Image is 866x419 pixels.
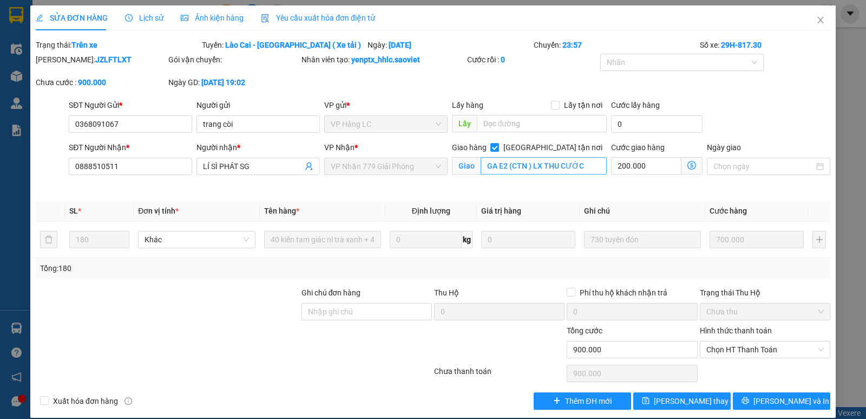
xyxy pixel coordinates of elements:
span: Lấy tận nơi [560,99,607,111]
span: Chưa thu [706,304,824,320]
span: printer [742,397,749,405]
span: Lấy hàng [452,101,483,109]
label: Cước lấy hàng [611,101,660,109]
button: plusThêm ĐH mới [534,392,631,410]
label: Ngày giao [707,143,741,152]
b: Trên xe [71,41,97,49]
span: Giao hàng [452,143,487,152]
div: Tuyến: [201,39,367,51]
span: Chọn HT Thanh Toán [706,341,824,358]
span: Thêm ĐH mới [565,395,611,407]
input: Dọc đường [477,115,607,132]
input: VD: Bàn, Ghế [264,231,381,248]
span: Lịch sử [125,14,163,22]
span: Phí thu hộ khách nhận trả [575,287,672,299]
input: Giao tận nơi [481,157,607,175]
button: printer[PERSON_NAME] và In [733,392,830,410]
input: Ghi Chú [584,231,701,248]
span: VP Nhận 779 Giải Phóng [331,158,441,175]
span: dollar-circle [687,161,696,170]
input: 0 [710,231,804,248]
span: Cước hàng [710,207,747,215]
b: 900.000 [78,78,106,87]
div: Chưa cước : [36,76,166,88]
b: [DATE] 19:02 [201,78,245,87]
button: save[PERSON_NAME] thay đổi [633,392,731,410]
span: SỬA ĐƠN HÀNG [36,14,108,22]
div: Người nhận [196,141,320,153]
span: clock-circle [125,14,133,22]
span: VP Nhận [324,143,355,152]
span: edit [36,14,43,22]
span: [PERSON_NAME] và In [753,395,829,407]
b: JZLFTLXT [95,55,132,64]
div: VP gửi [324,99,448,111]
span: Khác [145,231,248,248]
span: Lấy [452,115,477,132]
span: info-circle [124,397,132,405]
b: [DATE] [389,41,411,49]
b: 23:57 [562,41,582,49]
span: kg [462,231,473,248]
button: plus [812,231,826,248]
div: Người gửi [196,99,320,111]
div: Chưa thanh toán [433,365,566,384]
div: Ngày: [366,39,533,51]
div: Gói vận chuyển: [168,54,299,66]
span: [PERSON_NAME] thay đổi [654,395,740,407]
label: Hình thức thanh toán [700,326,772,335]
div: Số xe: [699,39,831,51]
span: plus [553,397,561,405]
span: close [816,16,825,24]
span: Đơn vị tính [138,207,179,215]
span: VP Hàng LC [331,116,441,132]
span: Xuất hóa đơn hàng [49,395,122,407]
label: Ghi chú đơn hàng [301,288,361,297]
div: Cước rồi : [467,54,598,66]
button: delete [40,231,57,248]
input: Cước giao hàng [611,157,681,175]
span: save [642,397,649,405]
div: Ngày GD: [168,76,299,88]
div: Trạng thái Thu Hộ [700,287,830,299]
span: Thu Hộ [434,288,459,297]
input: Ngày giao [713,160,814,172]
span: Tên hàng [264,207,299,215]
span: [GEOGRAPHIC_DATA] tận nơi [499,141,607,153]
span: user-add [305,162,313,171]
b: 0 [501,55,505,64]
div: SĐT Người Nhận [69,141,192,153]
b: yenptx_hhlc.saoviet [351,55,420,64]
span: Yêu cầu xuất hóa đơn điện tử [261,14,375,22]
th: Ghi chú [580,201,705,222]
span: Định lượng [412,207,450,215]
span: Tổng cước [567,326,602,335]
label: Cước giao hàng [611,143,665,152]
div: Tổng: 180 [40,262,335,274]
button: Close [805,5,836,36]
div: [PERSON_NAME]: [36,54,166,66]
input: Ghi chú đơn hàng [301,303,432,320]
div: Trạng thái: [35,39,201,51]
span: Giao [452,157,481,175]
div: SĐT Người Gửi [69,99,192,111]
img: icon [261,14,270,23]
input: 0 [481,231,575,248]
div: Chuyến: [533,39,699,51]
div: Nhân viên tạo: [301,54,465,66]
span: Ảnh kiện hàng [181,14,244,22]
span: SL [69,207,78,215]
b: Lào Cai - [GEOGRAPHIC_DATA] ( Xe tải ) [225,41,361,49]
b: 29H-817.30 [721,41,762,49]
span: picture [181,14,188,22]
span: Giá trị hàng [481,207,521,215]
input: Cước lấy hàng [611,115,703,133]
